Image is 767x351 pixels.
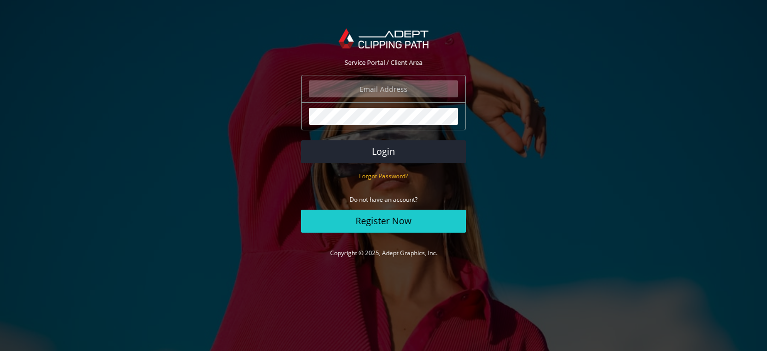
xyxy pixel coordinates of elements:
a: Copyright © 2025, Adept Graphics, Inc. [330,249,437,257]
small: Do not have an account? [350,195,417,204]
input: Email Address [309,80,458,97]
small: Forgot Password? [359,172,408,180]
a: Forgot Password? [359,171,408,180]
span: Service Portal / Client Area [345,58,422,67]
img: Adept Graphics [339,28,428,48]
button: Login [301,140,466,163]
a: Register Now [301,210,466,233]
